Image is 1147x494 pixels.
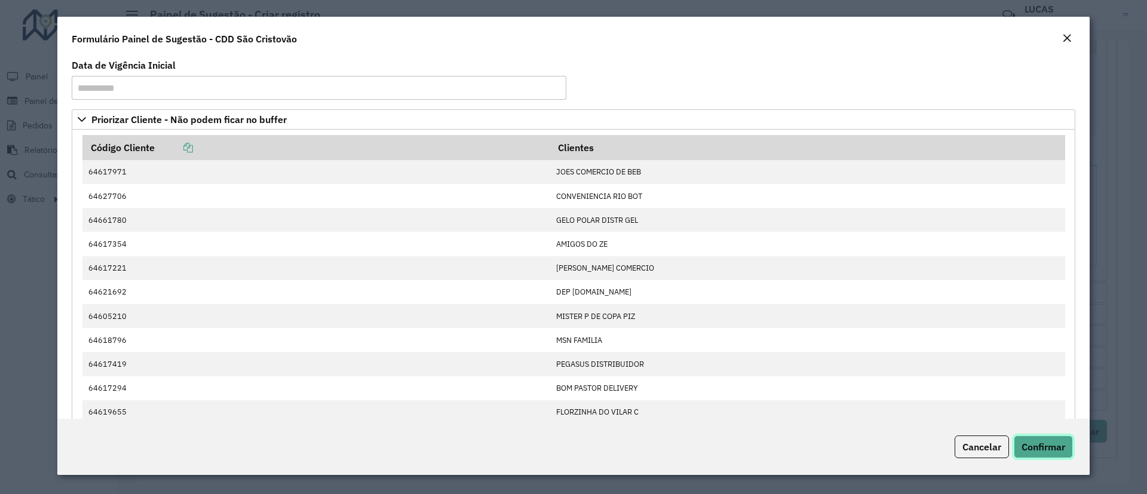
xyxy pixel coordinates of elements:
button: Confirmar [1014,435,1073,458]
td: 64627706 [82,184,550,208]
td: BOM PASTOR DELIVERY [550,376,1065,400]
td: 64617221 [82,256,550,280]
span: Cancelar [962,441,1001,453]
th: Clientes [550,135,1065,160]
td: 64621692 [82,280,550,304]
td: 64617971 [82,160,550,184]
td: MSN FAMILIA [550,328,1065,352]
span: Priorizar Cliente - Não podem ficar no buffer [91,115,287,124]
span: Confirmar [1022,441,1065,453]
td: JOES COMERCIO DE BEB [550,160,1065,184]
td: GELO POLAR DISTR GEL [550,208,1065,232]
em: Fechar [1062,33,1072,43]
td: MISTER P DE COPA PIZ [550,304,1065,328]
td: CONVENIENCIA RIO BOT [550,184,1065,208]
td: 64617354 [82,232,550,256]
td: [PERSON_NAME] COMERCIO [550,256,1065,280]
td: 64619655 [82,400,550,424]
button: Cancelar [955,435,1009,458]
td: 64617294 [82,376,550,400]
td: AMIGOS DO ZE [550,232,1065,256]
td: 64661780 [82,208,550,232]
a: Copiar [155,142,193,154]
label: Data de Vigência Inicial [72,58,176,72]
td: FLORZINHA DO VILAR C [550,400,1065,424]
a: Priorizar Cliente - Não podem ficar no buffer [72,109,1075,130]
button: Close [1059,31,1075,47]
th: Código Cliente [82,135,550,160]
td: 64618796 [82,328,550,352]
td: 64617419 [82,352,550,376]
td: DEP [DOMAIN_NAME] [550,280,1065,304]
td: PEGASUS DISTRIBUIDOR [550,352,1065,376]
td: 64605210 [82,304,550,328]
h4: Formulário Painel de Sugestão - CDD São Cristovão [72,32,297,46]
